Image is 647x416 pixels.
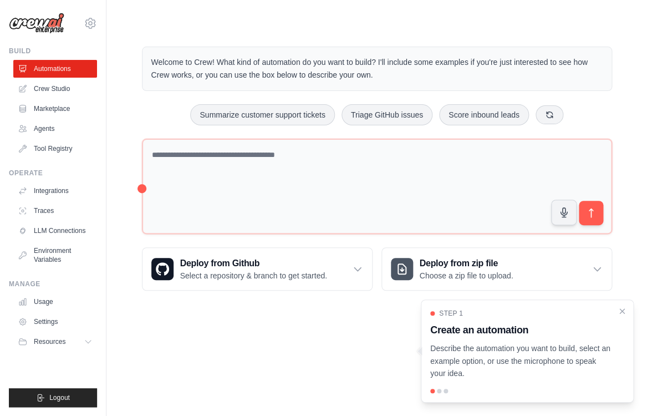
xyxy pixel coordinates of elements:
[13,222,97,240] a: LLM Connections
[180,270,327,281] p: Select a repository & branch to get started.
[13,80,97,98] a: Crew Studio
[9,13,64,34] img: Logo
[9,388,97,407] button: Logout
[13,140,97,158] a: Tool Registry
[618,307,626,316] button: Close walkthrough
[13,60,97,78] a: Automations
[430,322,611,338] h3: Create an automation
[592,363,647,416] iframe: Chat Widget
[420,257,513,270] h3: Deploy from zip file
[9,47,97,55] div: Build
[13,293,97,311] a: Usage
[9,280,97,288] div: Manage
[9,169,97,177] div: Operate
[49,393,70,402] span: Logout
[430,342,611,380] p: Describe the automation you want to build, select an example option, or use the microphone to spe...
[439,309,463,318] span: Step 1
[13,313,97,331] a: Settings
[342,104,432,125] button: Triage GitHub issues
[151,56,603,82] p: Welcome to Crew! What kind of automation do you want to build? I'll include some examples if you'...
[34,337,65,346] span: Resources
[13,182,97,200] a: Integrations
[13,100,97,118] a: Marketplace
[13,242,97,268] a: Environment Variables
[420,270,513,281] p: Choose a zip file to upload.
[13,333,97,351] button: Resources
[180,257,327,270] h3: Deploy from Github
[439,104,529,125] button: Score inbound leads
[13,120,97,138] a: Agents
[13,202,97,220] a: Traces
[190,104,334,125] button: Summarize customer support tickets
